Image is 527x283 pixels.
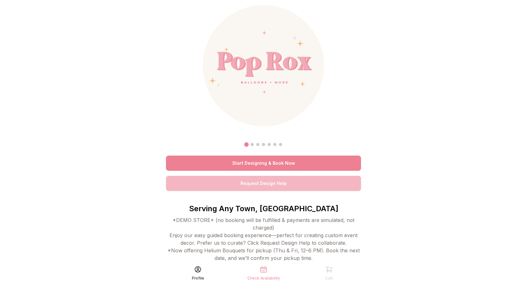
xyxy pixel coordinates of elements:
div: Check Availability [247,276,280,281]
div: Profile [192,276,204,281]
p: Serving Any Town, [GEOGRAPHIC_DATA] [166,204,361,214]
div: *DEMO STORE* (no booking will be fulfilled & payments are simulated, not charged) Enjoy our easy ... [166,216,361,277]
div: Cart [325,276,333,281]
a: Start Designing & Book Now [166,156,361,171]
a: Request Design Help [166,176,361,191]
